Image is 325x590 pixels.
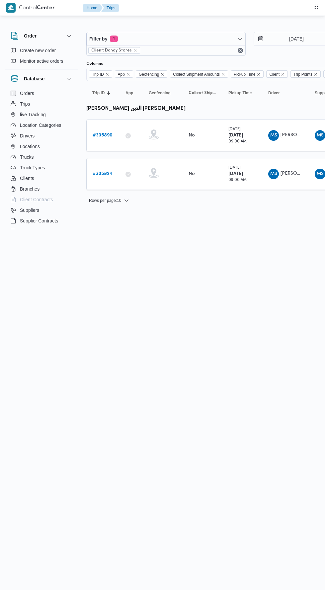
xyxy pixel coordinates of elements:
[270,169,277,179] span: MS
[314,72,318,76] button: Remove Trip Points from selection in this group
[20,89,34,97] span: Orders
[86,61,103,66] label: Columns
[106,90,111,96] svg: Sorted in descending order
[228,133,243,137] b: [DATE]
[93,170,113,178] a: #335824
[20,174,34,182] span: Clients
[8,130,76,141] button: Drivers
[8,45,76,56] button: Create new order
[281,72,285,76] button: Remove Client from selection in this group
[93,131,113,139] a: #335890
[20,100,30,108] span: Trips
[126,72,130,76] button: Remove App from selection in this group
[83,4,103,12] button: Home
[228,172,243,176] b: [DATE]
[8,226,76,237] button: Devices
[173,71,220,78] span: Collect Shipment Amounts
[20,227,37,235] span: Devices
[228,127,241,131] small: [DATE]
[5,88,78,232] div: Database
[92,90,105,96] span: Trip ID; Sorted in descending order
[125,90,133,96] span: App
[5,45,78,69] div: Order
[11,32,73,40] button: Order
[189,171,195,177] div: No
[89,35,107,43] span: Filter by
[88,47,140,54] span: Client: Dandy Stores
[8,215,76,226] button: Supplier Contracts
[20,206,39,214] span: Suppliers
[266,88,305,98] button: Driver
[228,90,252,96] span: Pickup Time
[20,217,58,225] span: Supplier Contracts
[20,46,56,54] span: Create new order
[20,111,46,119] span: live Tracking
[93,133,113,137] b: # 335890
[189,132,195,138] div: No
[20,196,53,204] span: Client Contracts
[115,70,133,78] span: App
[8,184,76,194] button: Branches
[269,71,280,78] span: Client
[20,164,45,172] span: Truck Types
[146,88,179,98] button: Geofencing
[8,152,76,162] button: Trucks
[231,70,264,78] span: Pickup Time
[270,130,277,141] span: MS
[257,72,261,76] button: Remove Pickup Time from selection in this group
[317,130,324,141] span: MS
[8,88,76,99] button: Orders
[93,172,113,176] b: # 335824
[110,36,118,42] span: 1 active filters
[8,141,76,152] button: Locations
[8,162,76,173] button: Truck Types
[226,88,259,98] button: Pickup Time
[8,109,76,120] button: live Tracking
[20,132,35,140] span: Drivers
[89,70,112,78] span: Trip ID
[8,194,76,205] button: Client Contracts
[86,106,186,111] b: [PERSON_NAME] الدين [PERSON_NAME]
[290,70,321,78] span: Trip Points
[20,142,40,150] span: Locations
[20,185,40,193] span: Branches
[86,197,132,205] button: Rows per page:10
[268,130,279,141] div: Muhammad Slah Aldin Said Muhammad
[317,169,324,179] span: MS
[139,71,159,78] span: Geofencing
[37,6,55,11] b: Center
[149,90,171,96] span: Geofencing
[8,173,76,184] button: Clients
[90,88,116,98] button: Trip IDSorted in descending order
[20,153,34,161] span: Trucks
[105,72,109,76] button: Remove Trip ID from selection in this group
[20,57,63,65] span: Monitor active orders
[8,56,76,66] button: Monitor active orders
[136,70,167,78] span: Geofencing
[89,197,121,205] span: Rows per page : 10
[24,32,37,40] h3: Order
[228,166,241,170] small: [DATE]
[160,72,164,76] button: Remove Geofencing from selection in this group
[92,71,104,78] span: Trip ID
[221,72,225,76] button: Remove Collect Shipment Amounts from selection in this group
[266,70,288,78] span: Client
[91,47,132,53] span: Client: Dandy Stores
[8,205,76,215] button: Suppliers
[24,75,44,83] h3: Database
[293,71,312,78] span: Trip Points
[6,3,16,13] img: X8yXhbKr1z7QwAAAABJRU5ErkJggg==
[234,71,255,78] span: Pickup Time
[268,169,279,179] div: Muhammad Slah Aldin Said Muhammad
[101,4,119,12] button: Trips
[236,46,244,54] button: Remove
[133,48,137,52] button: remove selected entity
[11,75,73,83] button: Database
[20,121,61,129] span: Location Categories
[268,90,280,96] span: Driver
[8,120,76,130] button: Location Categories
[228,140,247,143] small: 09:00 AM
[228,178,247,182] small: 09:00 AM
[189,90,216,96] span: Collect Shipment Amounts
[118,71,125,78] span: App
